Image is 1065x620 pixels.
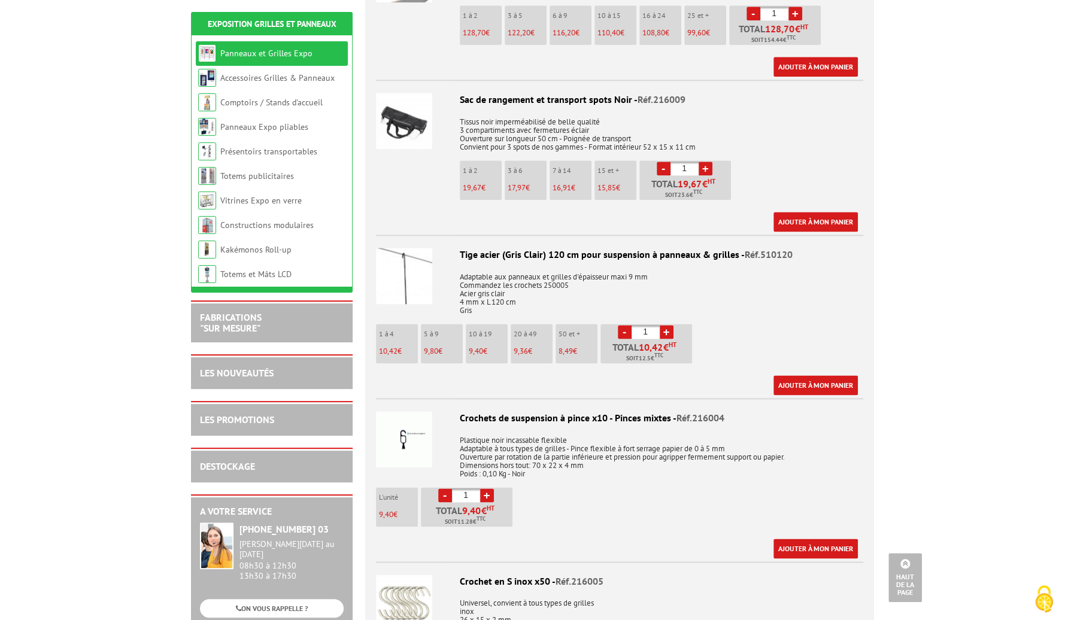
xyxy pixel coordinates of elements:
[424,330,463,338] p: 5 à 9
[220,220,314,230] a: Constructions modulaires
[773,57,858,77] a: Ajouter à mon panier
[639,342,663,352] span: 10,42
[745,248,793,260] span: Réf.510120
[379,346,398,356] span: 10,42
[597,11,636,20] p: 10 à 15
[888,553,922,602] a: Haut de la page
[1023,579,1065,620] button: Cookies (fenêtre modale)
[220,195,302,206] a: Vitrines Expo en verre
[638,93,685,105] span: Réf.216009
[463,28,486,38] span: 128,70
[200,460,255,472] a: DESTOCKAGE
[463,183,481,193] span: 19,67
[200,522,233,569] img: widget-service.jpg
[220,72,335,83] a: Accessoires Grilles & Panneaux
[424,506,512,527] p: Total
[376,265,863,315] p: Adaptable aux panneaux et grilles d'épaisseur maxi 9 mm Commandez les crochets 250005 Acier gris ...
[556,575,603,587] span: Réf.216005
[376,411,863,425] div: Crochets de suspension à pince x10 - Pinces mixtes -
[642,11,681,20] p: 16 à 24
[553,29,591,37] p: €
[198,241,216,259] img: Kakémonos Roll-up
[508,183,526,193] span: 17,97
[508,29,547,37] p: €
[463,166,502,175] p: 1 à 2
[379,330,418,338] p: 1 à 4
[788,7,802,20] a: +
[198,44,216,62] img: Panneaux et Grilles Expo
[200,599,344,618] a: ON VOUS RAPPELLE ?
[687,28,706,38] span: 99,60
[508,28,530,38] span: 122,20
[376,110,863,151] p: Tissus noir imperméabilisé de belle qualité 3 compartiments avec fermetures éclair Ouverture sur ...
[198,192,216,209] img: Vitrines Expo en verre
[198,93,216,111] img: Comptoirs / Stands d'accueil
[200,367,274,379] a: LES NOUVEAUTÉS
[376,428,863,478] p: Plastique noir incassable flexible Adaptable à tous types de grilles - Pince flexible à fort serr...
[699,162,712,175] a: +
[773,212,858,232] a: Ajouter à mon panier
[462,506,494,515] span: €
[678,190,690,200] span: 23.6
[669,341,676,349] sup: HT
[773,375,858,395] a: Ajouter à mon panier
[553,184,591,192] p: €
[220,48,312,59] a: Panneaux et Grilles Expo
[1029,584,1059,614] img: Cookies (fenêtre modale)
[379,510,418,519] p: €
[220,97,323,108] a: Comptoirs / Stands d'accueil
[198,142,216,160] img: Présentoirs transportables
[597,184,636,192] p: €
[424,346,438,356] span: 9,80
[618,325,632,339] a: -
[553,28,575,38] span: 116,20
[239,523,329,535] strong: [PHONE_NUMBER] 03
[487,504,494,512] sup: HT
[462,506,481,515] span: 9,40
[639,354,651,363] span: 12.5
[463,29,502,37] p: €
[198,69,216,87] img: Accessoires Grilles & Panneaux
[514,347,553,355] p: €
[678,179,702,189] span: 19,67
[800,23,808,31] sup: HT
[642,179,731,200] p: Total
[198,216,216,234] img: Constructions modulaires
[379,493,418,502] p: L'unité
[597,28,620,38] span: 110,40
[559,346,573,356] span: 8,49
[469,346,483,356] span: 9,40
[376,575,863,588] div: Crochet en S inox x50 -
[514,330,553,338] p: 20 à 49
[376,248,863,262] div: Tige acier (Gris Clair) 120 cm pour suspension à panneaux & grilles -
[553,166,591,175] p: 7 à 14
[379,509,393,519] span: 9,40
[514,346,528,356] span: 9,36
[445,517,486,527] span: Soit €
[239,539,344,581] div: 08h30 à 12h30 13h30 à 17h30
[508,11,547,20] p: 3 à 5
[198,167,216,185] img: Totems publicitaires
[198,265,216,283] img: Totems et Mâts LCD
[559,330,597,338] p: 50 et +
[773,539,858,558] a: Ajouter à mon panier
[379,347,418,355] p: €
[220,146,317,157] a: Présentoirs transportables
[200,414,274,426] a: LES PROMOTIONS
[208,19,336,29] a: Exposition Grilles et Panneaux
[239,539,344,560] div: [PERSON_NAME][DATE] au [DATE]
[597,183,616,193] span: 15,85
[220,121,308,132] a: Panneaux Expo pliables
[665,190,702,200] span: Soit €
[654,352,663,358] sup: TTC
[553,183,571,193] span: 16,91
[559,347,597,355] p: €
[508,166,547,175] p: 3 à 6
[200,506,344,517] h2: A votre service
[597,29,636,37] p: €
[480,488,494,502] a: +
[469,347,508,355] p: €
[787,34,796,41] sup: TTC
[508,184,547,192] p: €
[463,11,502,20] p: 1 à 2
